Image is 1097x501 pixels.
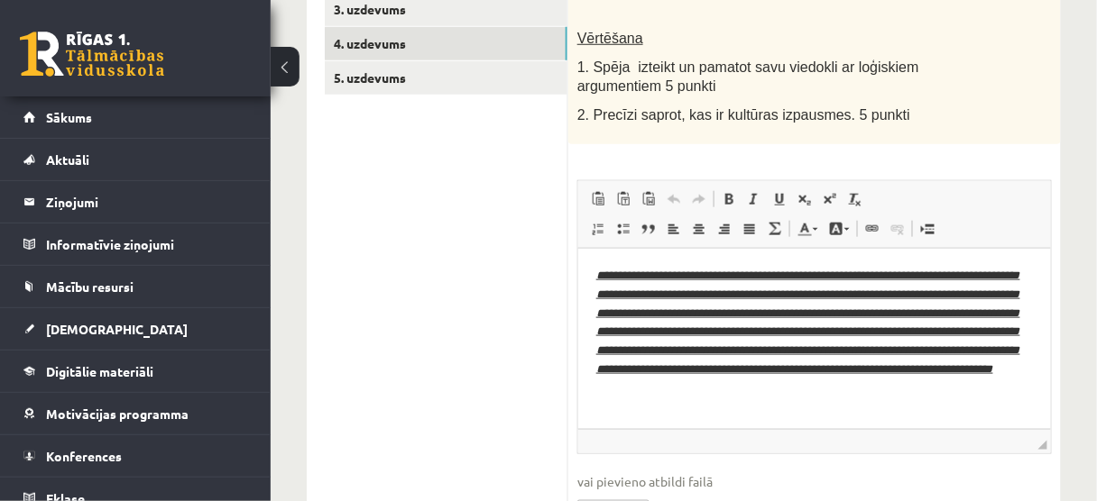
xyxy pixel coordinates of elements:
[611,217,636,241] a: Ievietot/noņemt sarakstu ar aizzīmēm
[762,217,788,241] a: Math
[843,187,868,211] a: Noņemt stilus
[23,223,248,265] a: Informatīvie ziņojumi
[611,187,636,211] a: Ievietot kā vienkāršu tekstu (vadīšanas taustiņš+pārslēgšanas taustiņš+V)
[46,278,134,295] span: Mācību resursi
[742,187,767,211] a: Slīpraksts (vadīšanas taustiņš+I)
[636,187,661,211] a: Ievietot no Worda
[687,217,712,241] a: Centrēti
[578,249,1051,429] iframe: Bagātinātā teksta redaktors, wiswyg-editor-user-answer-47433835725860
[325,61,567,95] a: 5. uzdevums
[23,308,248,350] a: [DEMOGRAPHIC_DATA]
[792,187,817,211] a: Apakšraksts
[577,31,643,46] span: Vērtēšana
[23,181,248,223] a: Ziņojumi
[23,96,248,138] a: Sākums
[737,217,762,241] a: Izlīdzināt malas
[46,151,89,168] span: Aktuāli
[712,217,737,241] a: Izlīdzināt pa labi
[46,223,248,265] legend: Informatīvie ziņojumi
[23,393,248,434] a: Motivācijas programma
[716,187,742,211] a: Treknraksts (vadīšanas taustiņš+B)
[20,32,164,77] a: Rīgas 1. Tālmācības vidusskola
[767,187,792,211] a: Pasvītrojums (vadīšanas taustiņš+U)
[23,351,248,392] a: Digitālie materiāli
[817,187,843,211] a: Augšraksts
[577,59,919,94] span: 1. Spēja izteikt un pamatot savu viedokli ar loģiskiem argumentiem 5 punkti
[23,139,248,180] a: Aktuāli
[46,181,248,223] legend: Ziņojumi
[23,266,248,307] a: Mācību resursi
[885,217,910,241] a: Atsaistīt
[23,435,248,477] a: Konferences
[577,107,910,123] span: 2. Precīzi saprot, kas ir kultūras izpausmes. 5 punkti
[860,217,885,241] a: Saite (vadīšanas taustiņš+K)
[46,109,92,125] span: Sākums
[577,472,1052,491] span: vai pievieno atbildi failā
[636,217,661,241] a: Bloka citāts
[915,217,940,241] a: Ievietot lapas pārtraukumu drukai
[661,217,687,241] a: Izlīdzināt pa kreisi
[585,187,611,211] a: Ielīmēt (vadīšanas taustiņš+V)
[661,187,687,211] a: Atcelt (vadīšanas taustiņš+Z)
[792,217,824,241] a: Teksta krāsa
[46,363,153,379] span: Digitālie materiāli
[325,27,567,60] a: 4. uzdevums
[585,217,611,241] a: Ievietot/noņemt numurētu sarakstu
[46,448,122,464] span: Konferences
[1038,441,1047,450] span: Mērogot
[18,18,453,37] body: Bagātinātā teksta redaktors, wiswyg-editor-47433841928180-1758359751-74
[46,405,189,422] span: Motivācijas programma
[824,217,855,241] a: Fona krāsa
[46,321,188,337] span: [DEMOGRAPHIC_DATA]
[687,187,712,211] a: Atkārtot (vadīšanas taustiņš+Y)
